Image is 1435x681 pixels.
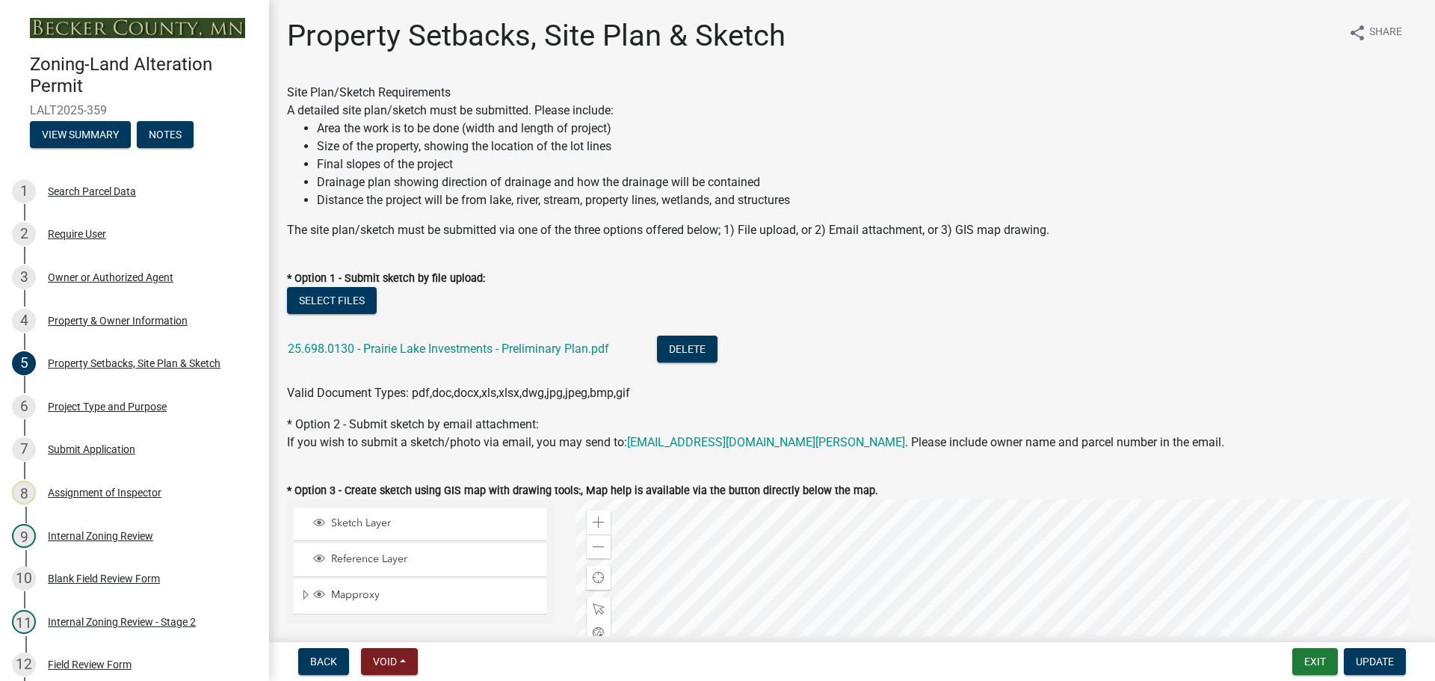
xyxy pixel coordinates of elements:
[12,309,36,333] div: 4
[311,552,541,567] div: Reference Layer
[12,653,36,677] div: 12
[300,588,311,604] span: Expand
[327,552,541,566] span: Reference Layer
[30,54,257,97] h4: Zoning-Land Alteration Permit
[1336,18,1414,47] button: shareShare
[30,103,239,117] span: LALT2025-359
[48,573,160,584] div: Blank Field Review Form
[327,588,541,602] span: Mapproxy
[317,191,1417,209] li: Distance the project will be from lake, river, stream, property lines, wetlands, and structures
[627,435,905,449] a: [EMAIL_ADDRESS][DOMAIN_NAME][PERSON_NAME]
[292,504,548,618] ul: Layer List
[317,155,1417,173] li: Final slopes of the project
[294,579,546,614] li: Mapproxy
[373,656,397,668] span: Void
[12,222,36,246] div: 2
[310,656,337,668] span: Back
[288,342,609,356] a: 25.698.0130 - Prairie Lake Investments - Preliminary Plan.pdf
[294,508,546,541] li: Sketch Layer
[48,531,153,541] div: Internal Zoning Review
[30,129,131,141] wm-modal-confirm: Summary
[287,416,1417,452] div: * Option 2 - Submit sketch by email attachment:
[12,351,36,375] div: 5
[137,121,194,148] button: Notes
[12,610,36,634] div: 11
[587,511,611,534] div: Zoom in
[30,18,245,38] img: Becker County, Minnesota
[12,395,36,419] div: 6
[1292,648,1338,675] button: Exit
[287,221,1417,239] div: The site plan/sketch must be submitted via one of the three options offered below; 1) File upload...
[587,534,611,558] div: Zoom out
[12,481,36,505] div: 8
[137,129,194,141] wm-modal-confirm: Notes
[287,435,1224,449] span: If you wish to submit a sketch/photo via email, you may send to: . Please include owner name and ...
[657,336,717,363] button: Delete
[298,648,349,675] button: Back
[587,566,611,590] div: Find my location
[294,543,546,577] li: Reference Layer
[287,102,1417,209] div: A detailed site plan/sketch must be submitted. Please include:
[48,272,173,283] div: Owner or Authorized Agent
[48,487,161,498] div: Assignment of Inspector
[317,138,1417,155] li: Size of the property, showing the location of the lot lines
[12,567,36,591] div: 10
[1369,24,1402,42] span: Share
[311,588,541,603] div: Mapproxy
[361,648,418,675] button: Void
[287,84,1417,239] div: Site Plan/Sketch Requirements
[1356,656,1394,668] span: Update
[1344,648,1406,675] button: Update
[317,173,1417,191] li: Drainage plan showing direction of drainage and how the drainage will be contained
[48,186,136,197] div: Search Parcel Data
[1348,24,1366,42] i: share
[12,265,36,289] div: 3
[48,444,135,454] div: Submit Application
[287,274,485,284] label: * Option 1 - Submit sketch by file upload:
[12,524,36,548] div: 9
[287,386,630,400] span: Valid Document Types: pdf,doc,docx,xls,xlsx,dwg,jpg,jpeg,bmp,gif
[287,486,878,496] label: * Option 3 - Create sketch using GIS map with drawing tools:, Map help is available via the butto...
[287,287,377,314] button: Select files
[48,401,167,412] div: Project Type and Purpose
[12,437,36,461] div: 7
[48,659,132,670] div: Field Review Form
[657,343,717,357] wm-modal-confirm: Delete Document
[48,229,106,239] div: Require User
[317,120,1417,138] li: Area the work is to be done (width and length of project)
[287,18,786,54] h1: Property Setbacks, Site Plan & Sketch
[30,121,131,148] button: View Summary
[327,517,541,530] span: Sketch Layer
[48,315,188,326] div: Property & Owner Information
[12,179,36,203] div: 1
[48,617,196,627] div: Internal Zoning Review - Stage 2
[311,517,541,531] div: Sketch Layer
[48,358,220,369] div: Property Setbacks, Site Plan & Sketch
